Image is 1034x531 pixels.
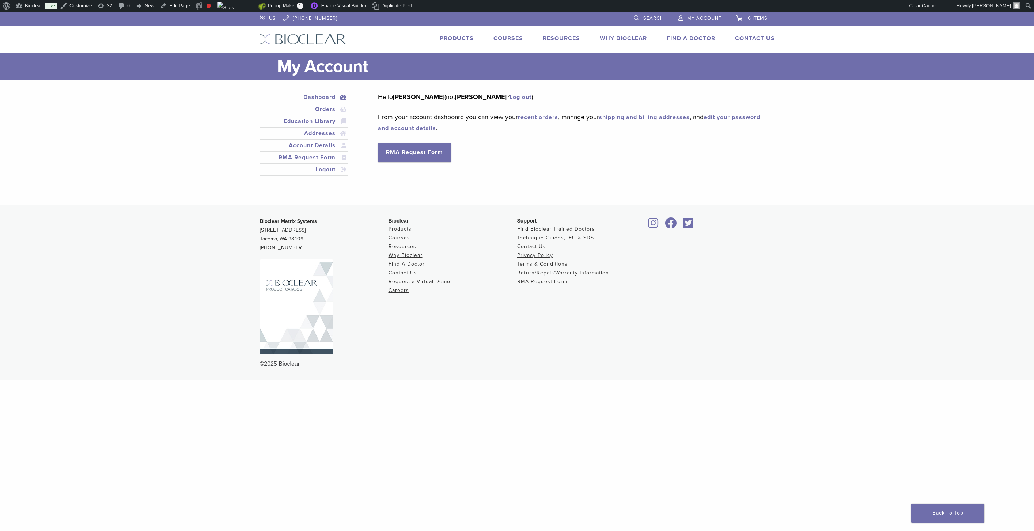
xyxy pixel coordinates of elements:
h1: My Account [277,53,775,80]
a: Courses [389,235,410,241]
a: US [260,12,276,23]
strong: Bioclear Matrix Systems [260,218,317,224]
a: RMA Request Form [517,278,567,285]
a: Dashboard [261,93,347,102]
a: shipping and billing addresses [599,114,690,121]
a: Addresses [261,129,347,138]
strong: [PERSON_NAME] [393,93,444,101]
span: Bioclear [389,218,409,224]
p: From your account dashboard you can view your , manage your , and . [378,111,764,133]
a: Products [440,35,474,42]
div: ©2025 Bioclear [260,360,774,368]
a: Products [389,226,412,232]
img: Views over 48 hours. Click for more Jetpack Stats. [217,2,258,11]
a: [PHONE_NUMBER] [283,12,337,23]
a: Bioclear [681,222,696,229]
a: Resources [543,35,580,42]
p: Hello (not ? ) [378,91,764,102]
a: Contact Us [517,243,546,250]
a: Bioclear [663,222,679,229]
a: 0 items [736,12,768,23]
a: My Account [678,12,721,23]
a: Why Bioclear [389,252,423,258]
a: Find Bioclear Trained Doctors [517,226,595,232]
a: RMA Request Form [261,153,347,162]
img: Bioclear [260,259,333,354]
a: Education Library [261,117,347,126]
a: Find A Doctor [667,35,715,42]
span: 0 items [748,15,768,21]
span: My Account [687,15,721,21]
a: Contact Us [735,35,775,42]
a: Account Details [261,141,347,150]
a: Bioclear [646,222,661,229]
a: Orders [261,105,347,114]
a: Technique Guides, IFU & SDS [517,235,594,241]
img: Bioclear [260,34,346,45]
strong: [PERSON_NAME] [455,93,507,101]
span: Search [643,15,664,21]
a: Privacy Policy [517,252,553,258]
a: Live [45,3,57,9]
a: Careers [389,287,409,293]
a: Terms & Conditions [517,261,568,267]
a: Return/Repair/Warranty Information [517,270,609,276]
a: Contact Us [389,270,417,276]
a: Resources [389,243,416,250]
a: Log out [510,94,531,101]
a: Back To Top [911,504,984,523]
span: [PERSON_NAME] [972,3,1011,8]
span: Support [517,218,537,224]
a: recent orders [518,114,558,121]
div: Focus keyphrase not set [207,4,211,8]
a: Request a Virtual Demo [389,278,450,285]
a: Logout [261,165,347,174]
nav: Account pages [260,91,349,185]
span: 1 [297,3,303,9]
a: Courses [493,35,523,42]
p: [STREET_ADDRESS] Tacoma, WA 98409 [PHONE_NUMBER] [260,217,389,252]
a: Find A Doctor [389,261,425,267]
a: Why Bioclear [600,35,647,42]
a: RMA Request Form [378,143,451,162]
a: Search [634,12,664,23]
